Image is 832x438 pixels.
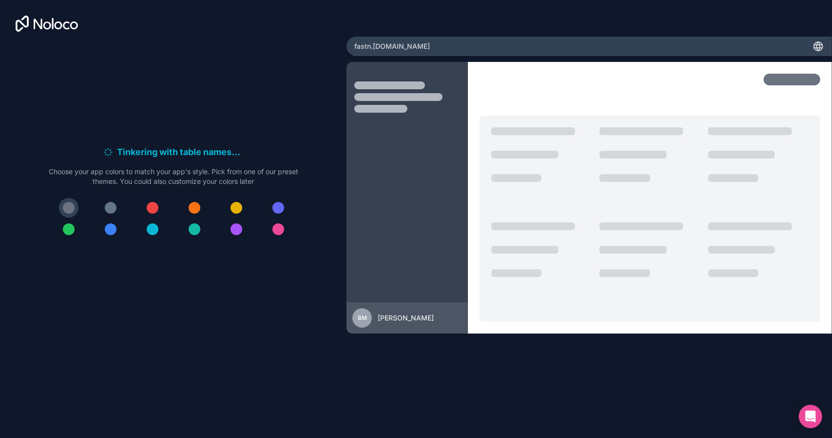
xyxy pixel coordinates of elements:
[49,167,298,186] p: Choose your app colors to match your app's style. Pick from one of our preset themes. You could a...
[232,145,234,159] span: .
[354,41,430,51] span: fastn .[DOMAIN_NAME]
[799,405,822,428] div: Open Intercom Messenger
[378,313,434,323] span: [PERSON_NAME]
[117,145,243,159] h6: Tinkering with table names
[358,314,367,322] span: BM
